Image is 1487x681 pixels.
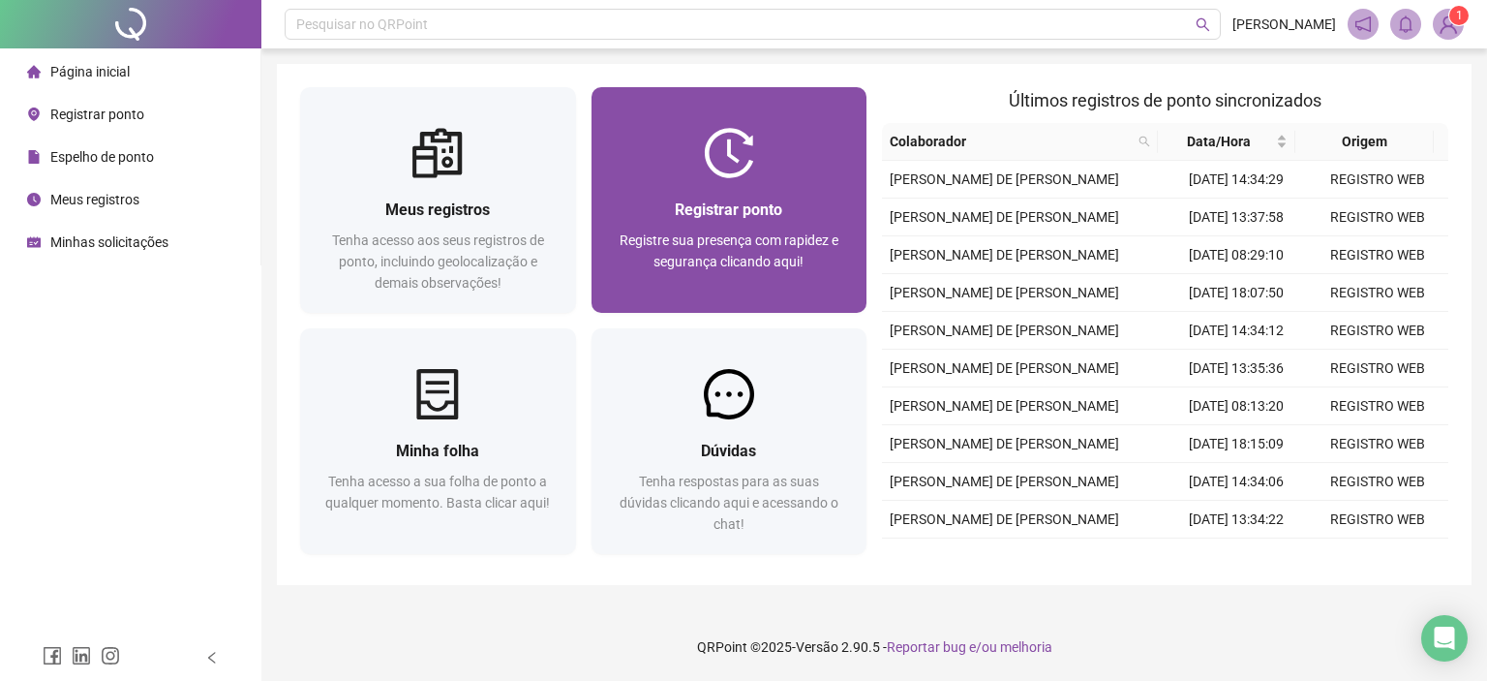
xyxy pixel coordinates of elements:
span: Tenha acesso aos seus registros de ponto, incluindo geolocalização e demais observações! [332,232,544,291]
span: [PERSON_NAME] DE [PERSON_NAME] [890,171,1119,187]
span: [PERSON_NAME] DE [PERSON_NAME] [890,247,1119,263]
span: Registrar ponto [50,107,144,122]
span: [PERSON_NAME] DE [PERSON_NAME] [890,360,1119,376]
td: REGISTRO WEB [1307,312,1448,350]
td: [DATE] 14:34:29 [1166,161,1307,199]
span: instagram [101,646,120,666]
td: [DATE] 14:34:06 [1166,463,1307,501]
span: environment [27,108,41,121]
span: Meus registros [50,192,139,207]
span: Tenha acesso a sua folha de ponto a qualquer momento. Basta clicar aqui! [325,474,550,511]
span: 1 [1456,9,1463,22]
span: Espelho de ponto [50,149,154,165]
span: search [1196,17,1210,32]
span: bell [1397,15,1414,33]
span: Minha folha [396,442,479,460]
th: Data/Hora [1158,123,1295,161]
td: [DATE] 18:15:09 [1166,425,1307,463]
span: [PERSON_NAME] DE [PERSON_NAME] [890,474,1119,489]
span: Data/Hora [1166,131,1272,152]
span: [PERSON_NAME] DE [PERSON_NAME] [890,511,1119,527]
span: [PERSON_NAME] DE [PERSON_NAME] [890,285,1119,300]
td: [DATE] 13:35:36 [1166,350,1307,387]
span: search [1138,136,1150,147]
sup: Atualize o seu contato no menu Meus Dados [1449,6,1469,25]
td: REGISTRO WEB [1307,161,1448,199]
td: REGISTRO WEB [1307,350,1448,387]
span: Colaborador [890,131,1131,152]
span: Registre sua presença com rapidez e segurança clicando aqui! [620,232,838,269]
td: REGISTRO WEB [1307,463,1448,501]
span: home [27,65,41,78]
a: Registrar pontoRegistre sua presença com rapidez e segurança clicando aqui! [592,87,867,313]
span: [PERSON_NAME] [1232,14,1336,35]
span: Reportar bug e/ou melhoria [887,639,1052,655]
span: Dúvidas [701,442,756,460]
span: [PERSON_NAME] DE [PERSON_NAME] [890,398,1119,414]
span: [PERSON_NAME] DE [PERSON_NAME] [890,209,1119,225]
span: file [27,150,41,164]
td: REGISTRO WEB [1307,274,1448,312]
td: REGISTRO WEB [1307,387,1448,425]
td: [DATE] 14:35:13 [1166,539,1307,576]
td: REGISTRO WEB [1307,539,1448,576]
span: [PERSON_NAME] DE [PERSON_NAME] [890,323,1119,338]
span: search [1135,127,1154,156]
td: REGISTRO WEB [1307,199,1448,236]
a: DúvidasTenha respostas para as suas dúvidas clicando aqui e acessando o chat! [592,328,867,554]
footer: QRPoint © 2025 - 2.90.5 - [261,613,1487,681]
span: [PERSON_NAME] DE [PERSON_NAME] [890,436,1119,451]
span: Tenha respostas para as suas dúvidas clicando aqui e acessando o chat! [620,474,838,532]
td: [DATE] 08:13:20 [1166,387,1307,425]
td: [DATE] 08:29:10 [1166,236,1307,274]
td: [DATE] 18:07:50 [1166,274,1307,312]
a: Meus registrosTenha acesso aos seus registros de ponto, incluindo geolocalização e demais observa... [300,87,576,313]
span: clock-circle [27,193,41,206]
span: Meus registros [385,201,490,219]
span: facebook [43,646,62,666]
td: [DATE] 13:34:22 [1166,501,1307,539]
a: Minha folhaTenha acesso a sua folha de ponto a qualquer momento. Basta clicar aqui! [300,328,576,554]
span: Últimos registros de ponto sincronizados [1009,90,1321,110]
span: notification [1354,15,1372,33]
td: [DATE] 14:34:12 [1166,312,1307,350]
td: REGISTRO WEB [1307,425,1448,463]
td: REGISTRO WEB [1307,236,1448,274]
td: REGISTRO WEB [1307,501,1448,539]
span: Versão [796,639,838,655]
span: Registrar ponto [675,201,782,219]
td: [DATE] 13:37:58 [1166,199,1307,236]
span: schedule [27,235,41,249]
span: left [205,651,219,665]
span: Página inicial [50,64,130,79]
span: linkedin [72,646,91,666]
img: 93472 [1434,10,1463,39]
div: Open Intercom Messenger [1421,615,1468,662]
th: Origem [1295,123,1433,161]
span: Minhas solicitações [50,234,168,250]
